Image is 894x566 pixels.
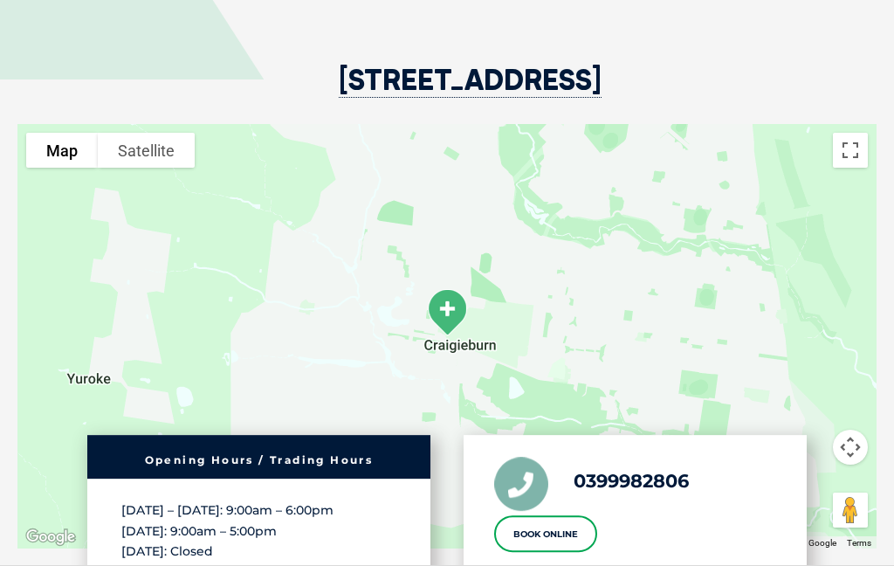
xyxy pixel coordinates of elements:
[574,471,689,493] a: 0399982806
[494,517,597,554] a: Book Online
[833,134,868,169] button: Toggle fullscreen view
[96,457,422,467] h6: Opening Hours / Trading Hours
[26,134,98,169] button: Show street map
[98,134,195,169] button: Show satellite imagery
[833,431,868,466] button: Map camera controls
